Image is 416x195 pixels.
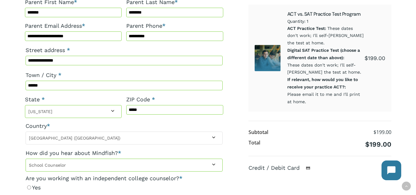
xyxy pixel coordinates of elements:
p: These dates don't work; I'll self-[PERSON_NAME] the test at home. [287,25,365,47]
th: Total [248,138,260,150]
input: Yes [27,185,31,189]
span: Quantity: 1 [287,18,365,25]
span: $ [374,129,376,136]
label: Credit / Debit Card [248,165,317,171]
abbr: required [67,47,70,53]
span: $ [365,55,368,61]
abbr: required [179,175,182,181]
span: School Counselor [26,160,222,170]
label: Yes [26,182,223,193]
bdi: 199.00 [374,129,391,136]
p: Please email it to me and I'll print at home. [287,76,365,105]
span: United States (US) [26,133,222,143]
th: Subtotal [248,127,268,138]
label: Parent Phone [126,20,223,31]
dt: ACT Practice Test: [287,25,326,32]
span: Colorado [25,107,121,116]
legend: Are you working with an independent college counselor? [26,175,182,182]
label: Town / City [26,70,223,81]
span: $ [365,140,370,148]
abbr: required [152,96,155,103]
bdi: 199.00 [365,140,391,148]
abbr: required [42,96,45,103]
iframe: Chatbot [375,154,407,186]
abbr: required [58,72,61,78]
img: Credit / Debit Card [302,165,314,172]
label: How did you hear about Mindfish? [26,148,223,159]
span: School Counselor [26,159,223,172]
label: State [25,94,122,105]
label: Street address [26,45,223,56]
img: ACT SAT Pactice Test 1 [255,45,281,71]
a: ACT vs. SAT Practice Test Program [287,11,361,17]
span: State [25,105,122,118]
label: Country [26,120,223,132]
bdi: 199.00 [365,55,385,61]
label: ZIP Code [126,94,223,105]
span: Country [26,132,223,144]
dt: Digital SAT Practice Test (choose a different date than above): [287,47,363,62]
label: Parent Email Address [25,20,122,31]
p: These dates don't work; I'll self-[PERSON_NAME] the test at home. [287,47,365,76]
dt: If relevant, how would you like to receive your practice ACT?: [287,76,363,91]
